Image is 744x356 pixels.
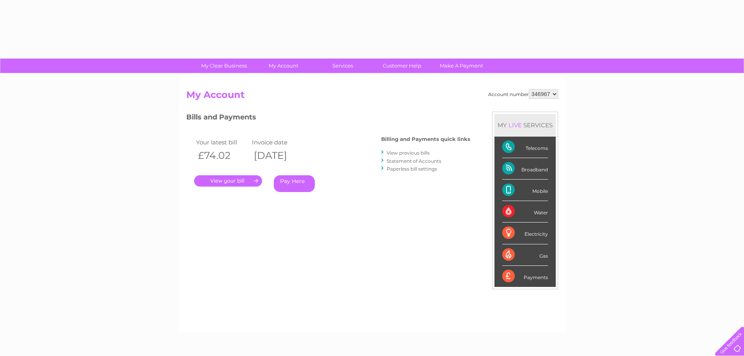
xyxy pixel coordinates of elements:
a: Paperless bill settings [387,166,437,172]
div: Account number [488,89,558,99]
a: View previous bills [387,150,430,156]
div: Telecoms [502,137,548,158]
a: My Clear Business [192,59,256,73]
td: Your latest bill [194,137,250,148]
div: Electricity [502,222,548,244]
div: Gas [502,244,548,266]
a: Customer Help [370,59,434,73]
h2: My Account [186,89,558,104]
div: Mobile [502,180,548,201]
a: My Account [251,59,316,73]
div: Broadband [502,158,548,180]
h3: Bills and Payments [186,112,470,125]
div: LIVE [507,121,523,129]
a: . [194,175,262,187]
div: MY SERVICES [494,114,556,136]
h4: Billing and Payments quick links [381,136,470,142]
a: Services [310,59,375,73]
th: £74.02 [194,148,250,164]
div: Water [502,201,548,222]
a: Statement of Accounts [387,158,441,164]
th: [DATE] [250,148,306,164]
td: Invoice date [250,137,306,148]
a: Make A Payment [429,59,494,73]
div: Payments [502,266,548,287]
a: Pay Here [274,175,315,192]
